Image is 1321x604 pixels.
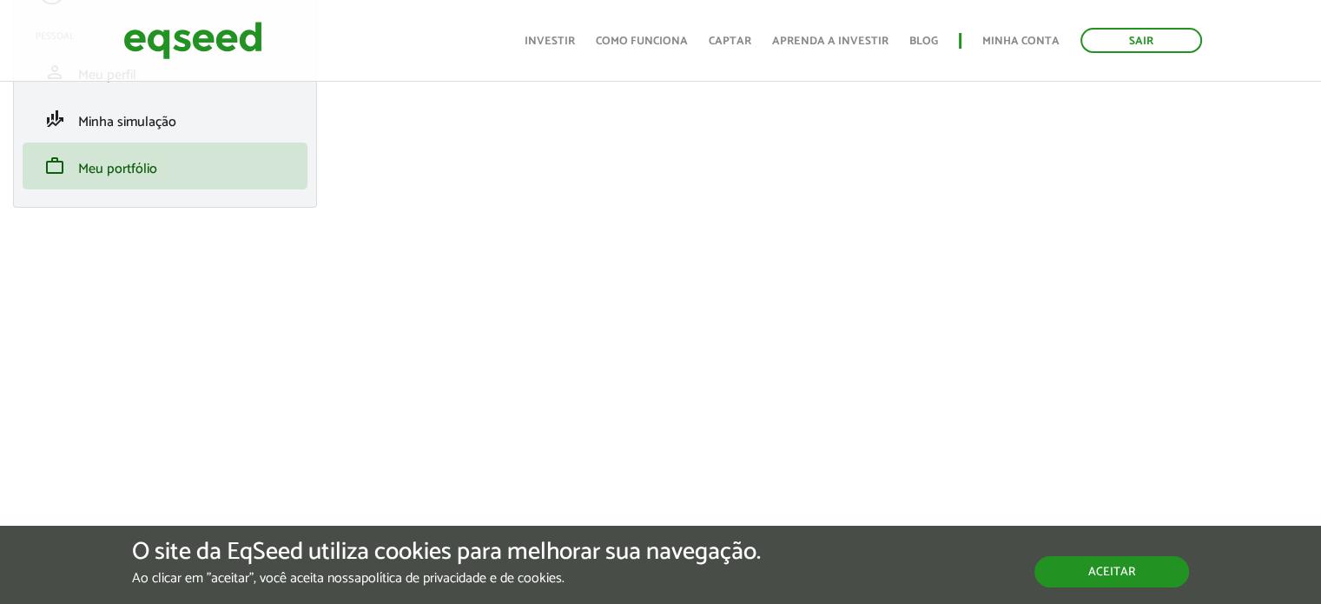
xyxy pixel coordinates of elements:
span: Meu portfólio [78,157,157,181]
a: Investir [525,36,575,47]
a: Aprenda a investir [772,36,888,47]
a: Blog [909,36,938,47]
a: política de privacidade e de cookies [361,572,562,586]
span: work [44,156,65,176]
li: Minha simulação [23,96,307,143]
h5: O site da EqSeed utiliza cookies para melhorar sua navegação. [132,539,761,566]
a: workMeu portfólio [36,156,294,176]
button: Aceitar [1034,556,1189,587]
a: Minha conta [982,36,1060,47]
span: finance_mode [44,109,65,129]
a: finance_modeMinha simulação [36,109,294,129]
li: Meu portfólio [23,143,307,189]
a: Sair [1080,28,1202,53]
a: Como funciona [596,36,688,47]
img: EqSeed [123,17,262,63]
span: Minha simulação [78,110,176,134]
a: Captar [709,36,751,47]
p: Ao clicar em "aceitar", você aceita nossa . [132,570,761,587]
span: person [44,62,65,83]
